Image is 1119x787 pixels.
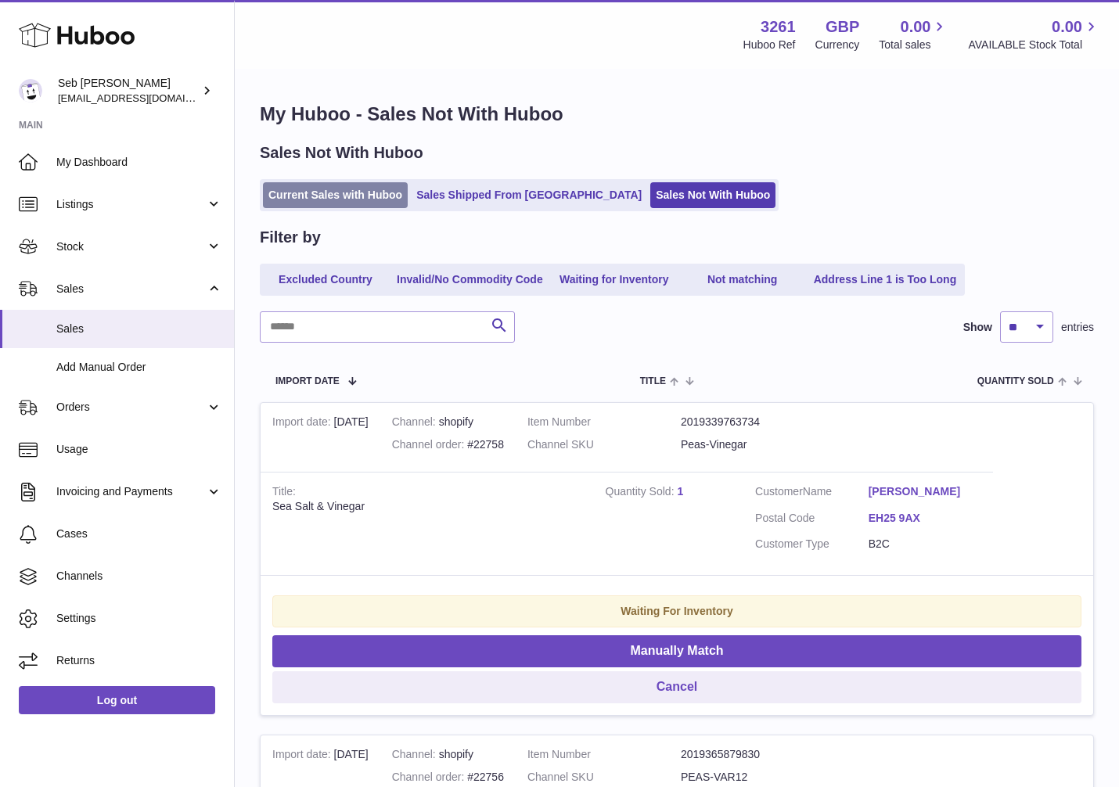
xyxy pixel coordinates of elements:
span: Listings [56,197,206,212]
a: 1 [677,485,683,498]
h1: My Huboo - Sales Not With Huboo [260,102,1094,127]
h2: Sales Not With Huboo [260,142,423,164]
a: Sales Shipped From [GEOGRAPHIC_DATA] [411,182,647,208]
span: Quantity Sold [977,376,1054,386]
button: Manually Match [272,635,1081,667]
img: ecom@bravefoods.co.uk [19,79,42,102]
span: Channels [56,569,222,584]
span: 0.00 [901,16,931,38]
dd: B2C [869,537,982,552]
span: Import date [275,376,340,386]
strong: Channel [392,748,439,764]
span: AVAILABLE Stock Total [968,38,1100,52]
dd: 2019339763734 [681,415,834,429]
span: [EMAIL_ADDRESS][DOMAIN_NAME] [58,92,230,104]
span: Add Manual Order [56,360,222,375]
dd: PEAS-VAR12 [681,770,834,785]
span: Invoicing and Payments [56,484,206,499]
a: Invalid/No Commodity Code [391,267,549,293]
div: #22758 [392,437,504,452]
strong: Waiting For Inventory [621,605,732,617]
div: Currency [815,38,860,52]
strong: GBP [826,16,859,38]
div: Huboo Ref [743,38,796,52]
a: Current Sales with Huboo [263,182,408,208]
a: Log out [19,686,215,714]
dt: Postal Code [755,511,869,530]
a: EH25 9AX [869,511,982,526]
td: [DATE] [261,403,380,472]
span: Customer [755,485,803,498]
dd: Peas-Vinegar [681,437,834,452]
strong: Title [272,485,296,501]
span: Stock [56,239,206,254]
strong: Import date [272,415,334,432]
span: Sales [56,322,222,336]
dt: Name [755,484,869,503]
div: shopify [392,415,504,429]
dt: Channel SKU [527,770,681,785]
a: 0.00 AVAILABLE Stock Total [968,16,1100,52]
a: Sales Not With Huboo [650,182,775,208]
strong: Channel order [392,438,468,455]
strong: Channel order [392,771,468,787]
a: Excluded Country [263,267,388,293]
span: My Dashboard [56,155,222,170]
dt: Item Number [527,415,681,429]
strong: Quantity Sold [606,485,678,501]
span: Title [640,376,666,386]
strong: 3261 [761,16,796,38]
strong: Channel [392,415,439,432]
div: shopify [392,747,504,762]
dt: Item Number [527,747,681,762]
span: Orders [56,400,206,415]
a: Address Line 1 is Too Long [808,267,962,293]
a: 0.00 Total sales [879,16,948,52]
span: 0.00 [1052,16,1082,38]
div: #22756 [392,770,504,785]
dt: Channel SKU [527,437,681,452]
h2: Filter by [260,227,321,248]
a: Waiting for Inventory [552,267,677,293]
span: Total sales [879,38,948,52]
label: Show [963,320,992,335]
span: Sales [56,282,206,296]
span: Returns [56,653,222,668]
span: Cases [56,526,222,541]
dt: Customer Type [755,537,869,552]
span: entries [1061,320,1094,335]
span: Settings [56,611,222,626]
a: [PERSON_NAME] [869,484,982,499]
a: Not matching [680,267,805,293]
dd: 2019365879830 [681,747,834,762]
div: Sea Salt & Vinegar [272,499,582,514]
button: Cancel [272,671,1081,703]
strong: Import date [272,748,334,764]
span: Usage [56,442,222,457]
div: Seb [PERSON_NAME] [58,76,199,106]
